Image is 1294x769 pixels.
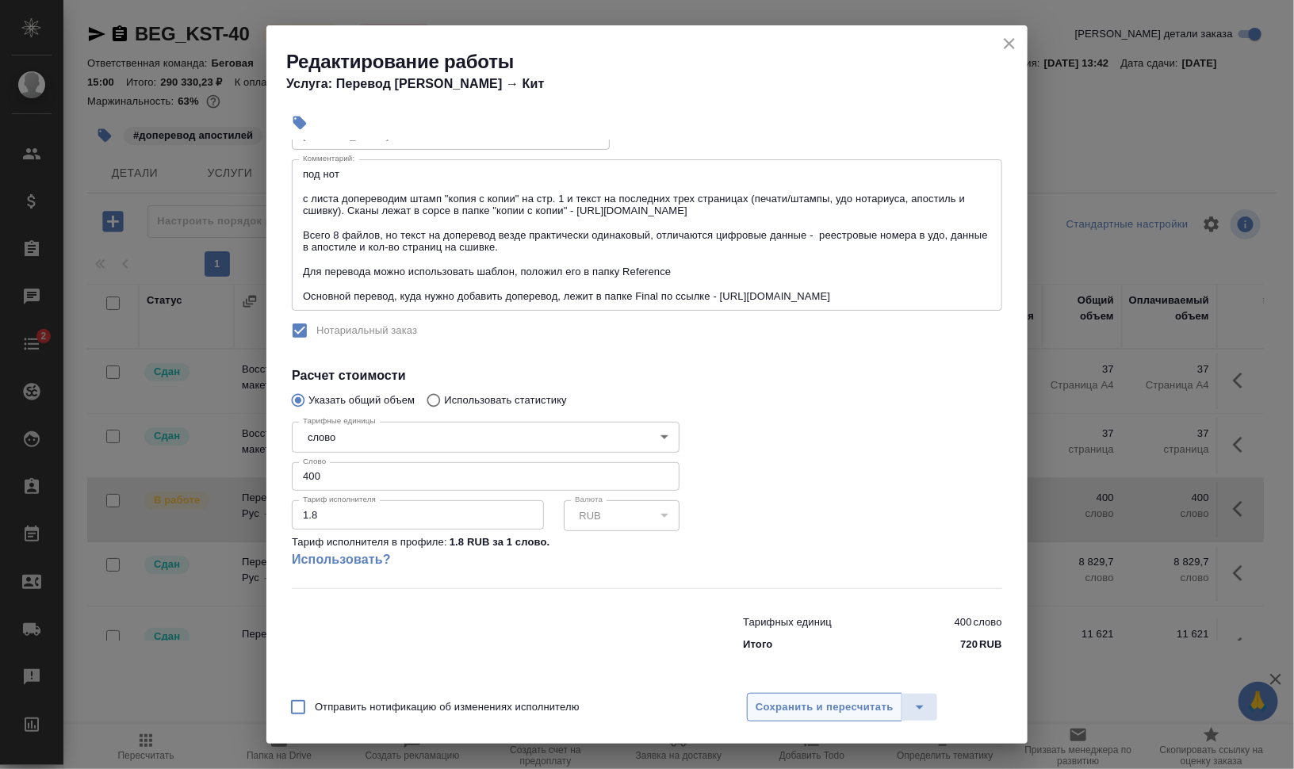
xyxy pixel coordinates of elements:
[979,637,1002,652] p: RUB
[286,75,1028,94] h4: Услуга: Перевод [PERSON_NAME] → Кит
[316,323,417,339] span: Нотариальный заказ
[743,637,772,652] p: Итого
[292,366,1002,385] h4: Расчет стоимости
[955,614,972,630] p: 400
[747,693,902,721] button: Сохранить и пересчитать
[292,534,447,550] p: Тариф исполнителя в профиле:
[997,32,1021,55] button: close
[743,614,832,630] p: Тарифных единиц
[282,105,317,140] button: Добавить тэг
[303,430,340,444] button: слово
[575,509,606,522] button: RUB
[292,550,680,569] a: Использовать?
[286,49,1028,75] h2: Редактирование работы
[960,637,978,652] p: 720
[756,698,894,717] span: Сохранить и пересчитать
[450,534,550,550] p: 1.8 RUB за 1 слово .
[747,693,938,721] div: split button
[303,168,991,303] textarea: под нот с листа допереводим штамп "копия с копии" на стр. 1 и текст на последних трех страницах (...
[292,422,680,452] div: слово
[315,699,580,715] span: Отправить нотификацию об изменениях исполнителю
[974,614,1002,630] p: слово
[564,500,680,530] div: RUB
